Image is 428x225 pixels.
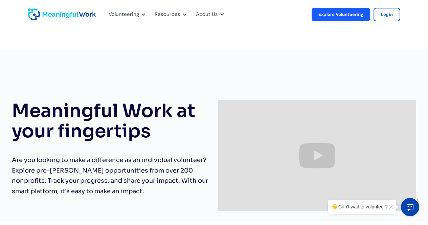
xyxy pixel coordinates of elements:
[192,3,226,26] div: About Us
[12,101,210,141] h1: Meaningful Work at your fingertips
[374,8,400,21] a: Login
[155,10,180,19] div: Resources
[105,3,147,26] div: Volunteering
[331,203,388,210] div: 👋 Can't wait to volunteer?
[312,8,370,21] a: Explore Volunteering
[196,10,218,19] div: About Us
[151,3,188,26] div: Resources
[109,10,139,19] div: Volunteering
[218,100,416,211] iframe: Welcome to Meaningful Work Product Demo Video
[12,155,210,196] p: Are you looking to make a difference as an individual volunteer? Explore pro-[PERSON_NAME] opport...
[28,8,45,20] a: home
